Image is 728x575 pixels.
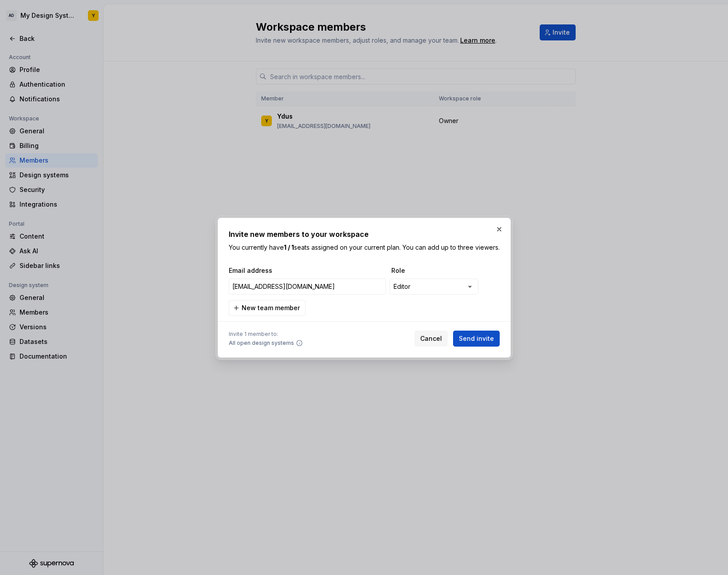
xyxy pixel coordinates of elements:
span: All open design systems [229,339,294,347]
h2: Invite new members to your workspace [229,229,500,240]
b: 1 / 1 [284,244,294,251]
span: Role [391,266,480,275]
span: Send invite [459,334,494,343]
span: Email address [229,266,388,275]
button: New team member [229,300,306,316]
span: Invite 1 member to: [229,331,303,338]
span: New team member [242,303,300,312]
button: Send invite [453,331,500,347]
button: Cancel [414,331,448,347]
span: Cancel [420,334,442,343]
p: You currently have seats assigned on your current plan. You can add up to three viewers. [229,243,500,252]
